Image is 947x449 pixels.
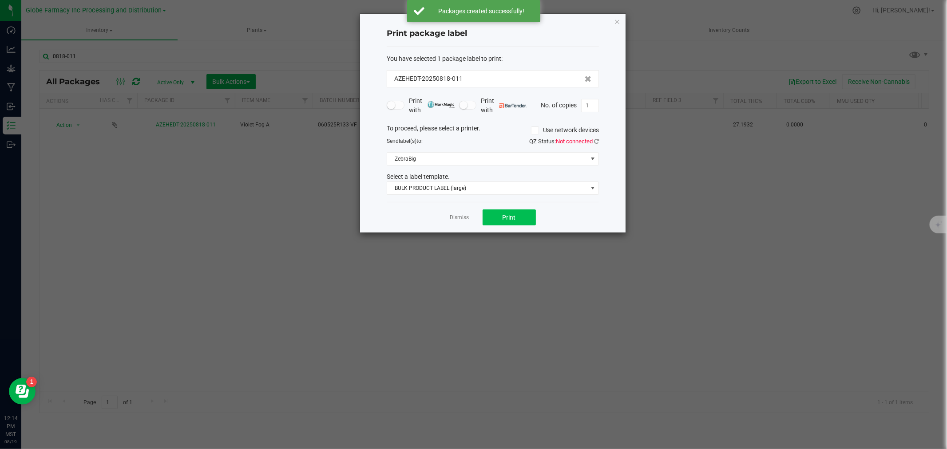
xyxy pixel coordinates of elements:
[380,172,606,181] div: Select a label template.
[541,101,577,108] span: No. of copies
[387,28,599,39] h4: Print package label
[387,153,587,165] span: ZebraBig
[483,209,536,225] button: Print
[387,54,599,63] div: :
[399,138,416,144] span: label(s)
[499,103,527,108] img: bartender.png
[556,138,593,145] span: Not connected
[394,74,463,83] span: AZEHEDT-20250818-011
[450,214,469,221] a: Dismiss
[503,214,516,221] span: Print
[428,101,455,108] img: mark_magic_cybra.png
[387,182,587,194] span: BULK PRODUCT LABEL (large)
[531,126,599,135] label: Use network devices
[481,96,527,115] span: Print with
[9,378,36,405] iframe: Resource center
[409,96,455,115] span: Print with
[387,138,423,144] span: Send to:
[429,7,534,16] div: Packages created successfully!
[380,124,606,137] div: To proceed, please select a printer.
[387,55,501,62] span: You have selected 1 package label to print
[529,138,599,145] span: QZ Status:
[26,377,37,387] iframe: Resource center unread badge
